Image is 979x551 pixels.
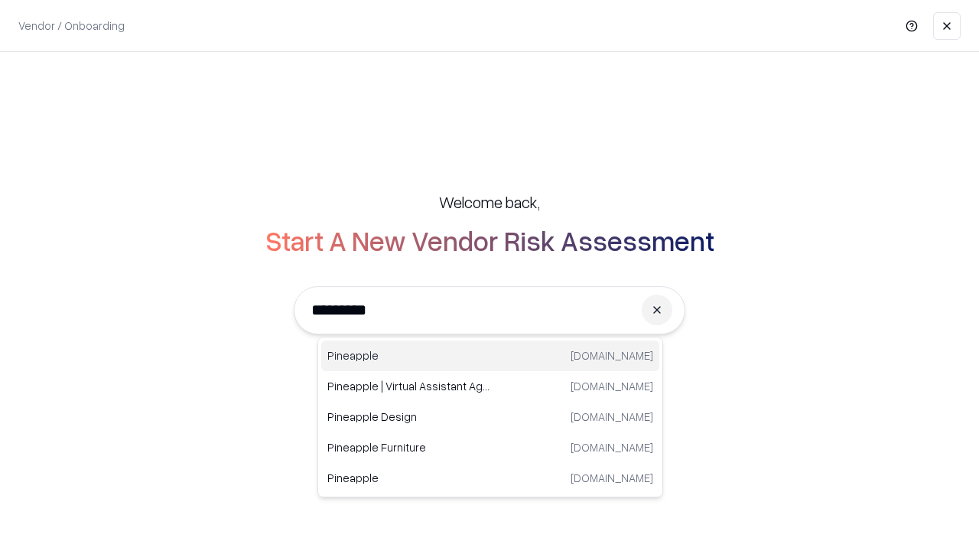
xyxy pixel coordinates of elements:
p: [DOMAIN_NAME] [571,347,653,364]
p: Pineapple | Virtual Assistant Agency [327,378,490,394]
p: [DOMAIN_NAME] [571,378,653,394]
p: [DOMAIN_NAME] [571,470,653,486]
p: Vendor / Onboarding [18,18,125,34]
p: Pineapple [327,470,490,486]
h2: Start A New Vendor Risk Assessment [265,225,714,256]
h5: Welcome back, [439,191,540,213]
p: [DOMAIN_NAME] [571,439,653,455]
p: Pineapple Furniture [327,439,490,455]
p: [DOMAIN_NAME] [571,409,653,425]
p: Pineapple [327,347,490,364]
p: Pineapple Design [327,409,490,425]
div: Suggestions [317,337,663,497]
